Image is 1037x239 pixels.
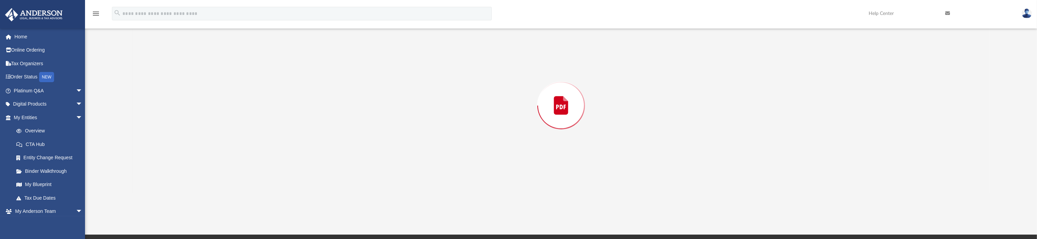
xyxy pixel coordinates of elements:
a: CTA Hub [10,137,93,151]
span: arrow_drop_down [76,84,89,98]
i: menu [92,10,100,18]
span: arrow_drop_down [76,97,89,111]
i: search [114,9,121,17]
a: Order StatusNEW [5,70,93,84]
a: Digital Productsarrow_drop_down [5,97,93,111]
a: Tax Organizers [5,57,93,70]
a: menu [92,13,100,18]
img: Anderson Advisors Platinum Portal [3,8,65,21]
a: Entity Change Request [10,151,93,165]
a: Binder Walkthrough [10,164,93,178]
a: My Blueprint [10,178,89,191]
a: Home [5,30,93,43]
a: Platinum Q&Aarrow_drop_down [5,84,93,97]
span: arrow_drop_down [76,205,89,219]
a: Tax Due Dates [10,191,93,205]
a: Overview [10,124,93,138]
a: Online Ordering [5,43,93,57]
div: NEW [39,72,54,82]
a: My Anderson Teamarrow_drop_down [5,205,89,218]
a: My Entitiesarrow_drop_down [5,111,93,124]
img: User Pic [1022,8,1032,18]
span: arrow_drop_down [76,111,89,125]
